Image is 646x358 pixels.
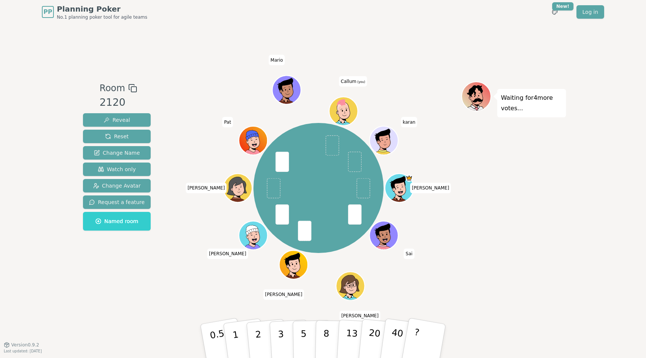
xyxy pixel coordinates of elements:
[93,182,141,189] span: Change Avatar
[404,249,414,259] span: Click to change your name
[57,4,147,14] span: Planning Poker
[99,95,137,110] div: 2120
[43,7,52,16] span: PP
[4,342,39,348] button: Version0.9.2
[410,183,451,193] span: Click to change your name
[94,149,140,157] span: Change Name
[95,217,138,225] span: Named room
[339,311,381,321] span: Click to change your name
[83,163,151,176] button: Watch only
[222,117,233,127] span: Click to change your name
[99,81,125,95] span: Room
[105,133,129,140] span: Reset
[83,146,151,160] button: Change Name
[501,93,562,114] p: Waiting for 4 more votes...
[42,4,147,20] a: PPPlanning PokerNo.1 planning poker tool for agile teams
[548,5,562,19] button: New!
[405,175,412,182] span: Mohamed is the host
[83,212,151,231] button: Named room
[330,98,357,125] button: Click to change your avatar
[83,113,151,127] button: Reveal
[57,14,147,20] span: No.1 planning poker tool for agile teams
[104,116,130,124] span: Reveal
[98,166,136,173] span: Watch only
[356,80,365,84] span: (you)
[576,5,604,19] a: Log in
[83,130,151,143] button: Reset
[401,117,417,127] span: Click to change your name
[11,342,39,348] span: Version 0.9.2
[83,179,151,192] button: Change Avatar
[89,198,145,206] span: Request a feature
[263,289,304,300] span: Click to change your name
[207,249,248,259] span: Click to change your name
[339,76,367,87] span: Click to change your name
[269,55,285,65] span: Click to change your name
[83,195,151,209] button: Request a feature
[4,349,42,353] span: Last updated: [DATE]
[186,183,227,193] span: Click to change your name
[552,2,573,10] div: New!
